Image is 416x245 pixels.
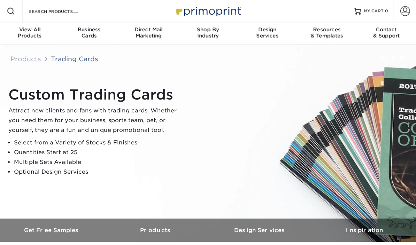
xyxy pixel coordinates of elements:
span: Shop By [178,26,238,33]
a: BusinessCards [60,22,119,45]
span: MY CART [364,8,384,14]
input: SEARCH PRODUCTS..... [28,7,96,15]
a: Contact& Support [356,22,416,45]
div: & Support [356,26,416,39]
li: Select from a Variety of Stocks & Finishes [14,138,183,148]
h3: Design Services [208,227,312,234]
span: Business [60,26,119,33]
h3: Products [104,227,208,234]
a: Trading Cards [51,55,98,63]
span: Direct Mail [119,26,178,33]
div: Services [238,26,297,39]
a: Products [10,55,41,63]
li: Multiple Sets Available [14,157,183,167]
span: Design [238,26,297,33]
li: Quantities Start at 25 [14,148,183,157]
a: Resources& Templates [297,22,357,45]
span: Resources [297,26,357,33]
span: 0 [385,9,388,14]
a: Design Services [208,219,312,242]
a: Products [104,219,208,242]
div: & Templates [297,26,357,39]
h1: Custom Trading Cards [8,86,183,103]
p: Attract new clients and fans with trading cards. Whether you need them for your business, sports ... [8,106,183,135]
li: Optional Design Services [14,167,183,177]
span: Contact [356,26,416,33]
div: Cards [60,26,119,39]
img: Primoprint [173,3,243,18]
div: Marketing [119,26,178,39]
a: Shop ByIndustry [178,22,238,45]
a: DesignServices [238,22,297,45]
a: Direct MailMarketing [119,22,178,45]
div: Industry [178,26,238,39]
